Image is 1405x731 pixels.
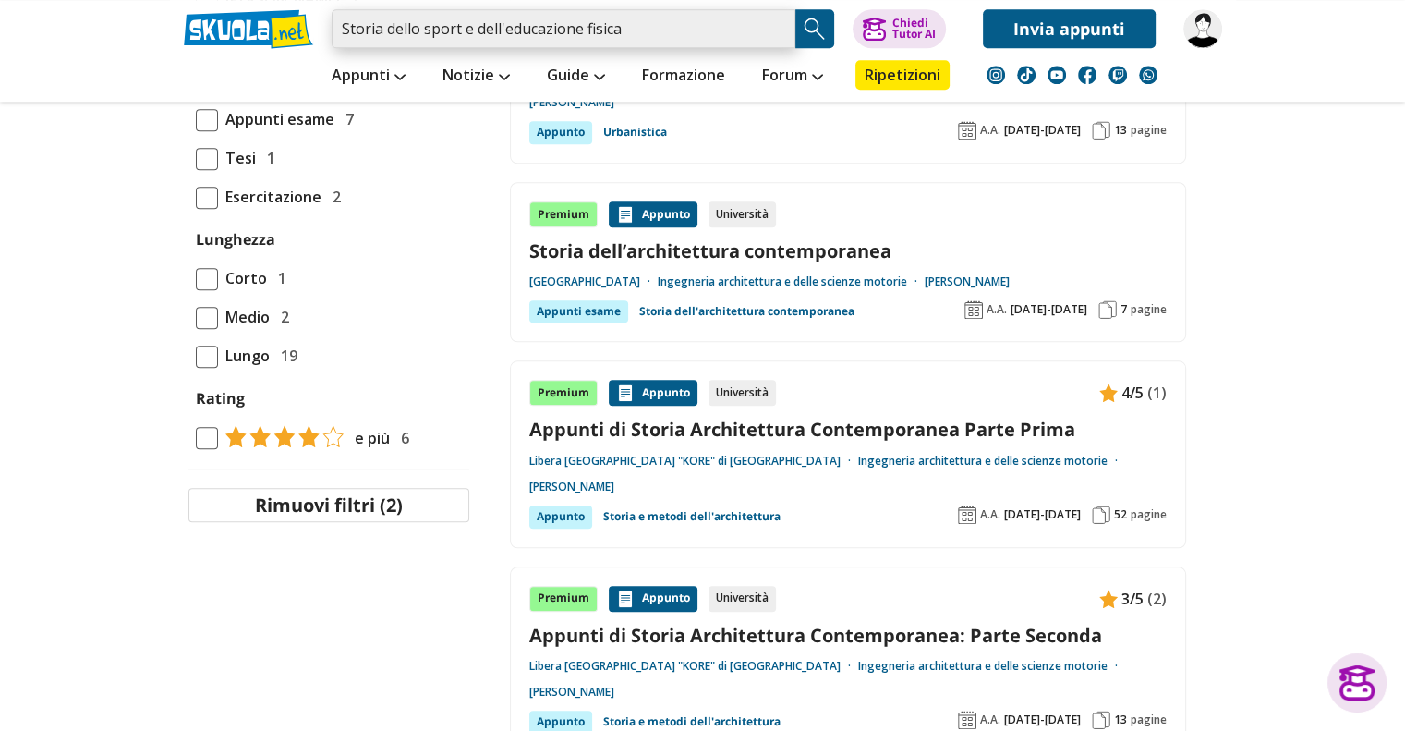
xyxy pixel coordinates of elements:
[1004,507,1081,522] span: [DATE]-[DATE]
[980,123,1000,138] span: A.A.
[603,121,667,143] a: Urbanistica
[1004,123,1081,138] span: [DATE]-[DATE]
[1120,302,1127,317] span: 7
[1017,66,1036,84] img: tiktok
[273,305,289,329] span: 2
[347,426,390,450] span: e più
[958,711,976,729] img: Anno accademico
[1131,123,1167,138] span: pagine
[1098,300,1117,319] img: Pagine
[858,454,1125,469] a: Ingegneria architettura e delle scienze motorie
[603,506,781,528] a: Storia e metodi dell'architettura
[801,15,829,43] img: Cerca appunti, riassunti o versioni
[529,586,598,612] div: Premium
[218,305,270,329] span: Medio
[980,713,1000,727] span: A.A.
[757,60,828,93] a: Forum
[529,454,858,469] a: Libera [GEOGRAPHIC_DATA] "KORE" di [GEOGRAPHIC_DATA]
[616,205,635,224] img: Appunti contenuto
[1131,713,1167,727] span: pagine
[1147,381,1167,405] span: (1)
[983,9,1156,48] a: Invia appunti
[855,60,950,90] a: Ripetizioni
[196,229,275,250] label: Lunghezza
[987,302,1007,317] span: A.A.
[218,185,321,209] span: Esercitazione
[616,590,635,608] img: Appunti contenuto
[218,266,267,290] span: Corto
[891,18,935,40] div: Chiedi Tutor AI
[609,586,697,612] div: Appunto
[616,384,635,402] img: Appunti contenuto
[529,238,1167,263] a: Storia dell’architettura contemporanea
[1131,507,1167,522] span: pagine
[188,488,469,522] button: Rimuovi filtri (2)
[529,121,592,143] div: Appunto
[327,60,410,93] a: Appunti
[1108,66,1127,84] img: twitch
[1092,711,1110,729] img: Pagine
[1092,506,1110,524] img: Pagine
[1183,9,1222,48] img: ivanfragal
[609,380,697,406] div: Appunto
[273,344,297,368] span: 19
[658,274,925,289] a: Ingegneria architettura e delle scienze motorie
[1004,713,1081,727] span: [DATE]-[DATE]
[529,506,592,528] div: Appunto
[438,60,515,93] a: Notizie
[529,274,658,289] a: [GEOGRAPHIC_DATA]
[709,586,776,612] div: Università
[529,201,598,227] div: Premium
[958,121,976,140] img: Anno accademico
[709,201,776,227] div: Università
[858,659,1125,674] a: Ingegneria architettura e delle scienze motorie
[964,300,983,319] img: Anno accademico
[1099,590,1118,608] img: Appunti contenuto
[325,185,341,209] span: 2
[529,300,628,323] div: Appunti esame
[338,107,354,131] span: 7
[1078,66,1096,84] img: facebook
[218,344,270,368] span: Lungo
[795,9,834,48] button: Search Button
[1092,121,1110,140] img: Pagine
[529,685,614,700] a: [PERSON_NAME]
[529,417,1167,442] a: Appunti di Storia Architettura Contemporanea Parte Prima
[218,146,256,170] span: Tesi
[332,9,795,48] input: Cerca appunti, riassunti o versioni
[1131,302,1167,317] span: pagine
[925,274,1010,289] a: [PERSON_NAME]
[1139,66,1157,84] img: WhatsApp
[980,507,1000,522] span: A.A.
[1147,587,1167,611] span: (2)
[1099,384,1118,402] img: Appunti contenuto
[709,380,776,406] div: Università
[529,95,614,110] a: [PERSON_NAME]
[1114,713,1127,727] span: 13
[1011,302,1087,317] span: [DATE]-[DATE]
[637,60,730,93] a: Formazione
[529,480,614,494] a: [PERSON_NAME]
[1121,587,1144,611] span: 3/5
[260,146,275,170] span: 1
[987,66,1005,84] img: instagram
[1048,66,1066,84] img: youtube
[196,386,462,410] label: Rating
[218,425,344,447] img: tasso di risposta 4+
[1114,123,1127,138] span: 13
[271,266,286,290] span: 1
[639,300,854,323] a: Storia dell'architettura contemporanea
[1114,507,1127,522] span: 52
[529,623,1167,648] a: Appunti di Storia Architettura Contemporanea: Parte Seconda
[609,201,697,227] div: Appunto
[853,9,946,48] button: ChiediTutor AI
[529,380,598,406] div: Premium
[394,426,409,450] span: 6
[218,107,334,131] span: Appunti esame
[1121,381,1144,405] span: 4/5
[958,506,976,524] img: Anno accademico
[529,659,858,674] a: Libera [GEOGRAPHIC_DATA] "KORE" di [GEOGRAPHIC_DATA]
[542,60,610,93] a: Guide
